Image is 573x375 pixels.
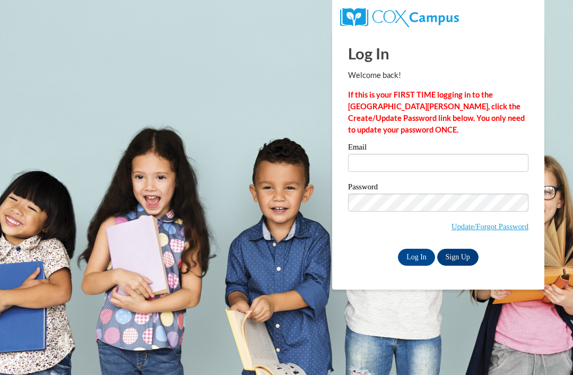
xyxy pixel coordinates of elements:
a: Update/Forgot Password [452,222,528,231]
strong: If this is your FIRST TIME logging in to the [GEOGRAPHIC_DATA][PERSON_NAME], click the Create/Upd... [348,90,525,134]
label: Email [348,143,528,154]
input: Log In [398,249,435,266]
img: COX Campus [340,8,459,27]
a: Sign Up [437,249,479,266]
p: Welcome back! [348,69,528,81]
iframe: Button to launch messaging window [531,333,565,367]
h1: Log In [348,42,528,64]
label: Password [348,183,528,194]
